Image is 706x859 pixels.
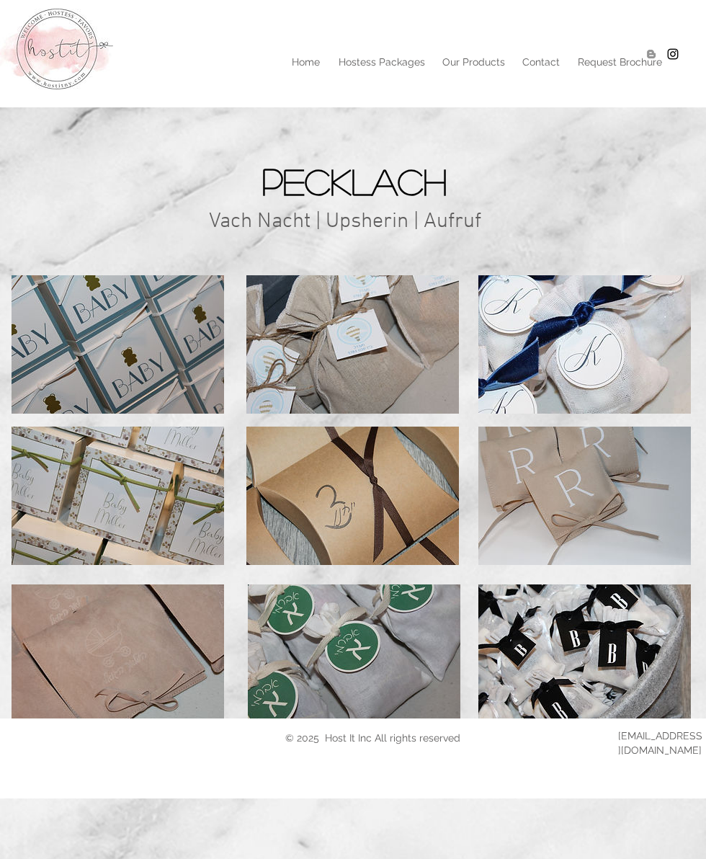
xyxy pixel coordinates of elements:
[329,51,433,73] a: Hostess Packages
[478,427,691,565] img: IMG_4312.JPG
[433,51,513,73] a: Our Products
[435,51,512,73] p: Our Products
[644,47,658,61] img: Blogger
[282,51,329,73] a: Home
[285,51,327,73] p: Home
[246,275,459,414] img: IMG_2190.JPG
[12,584,224,723] img: IMG_2666.JPG
[285,732,460,744] span: © 2025 Host It Inc All rights reserved
[644,47,680,61] ul: Social Bar
[513,51,568,73] a: Contact
[66,51,671,73] nav: Site
[666,47,680,61] img: Hostitny
[571,51,669,73] p: Request Brochure
[568,51,671,73] a: Request Brochure
[12,427,224,565] img: IMG_7991.JPG
[478,275,691,414] img: 54510980_314452135885412_3661866814320895473_n.jpg
[12,275,224,414] img: IMG_5020.JPG
[331,51,432,73] p: Hostess Packages
[246,427,459,565] img: IMG_3387.JPG
[209,208,481,235] span: Vach Nacht | Upsherin | Aufruf
[618,730,702,756] a: [EMAIL_ADDRESS][DOMAIN_NAME]
[248,584,460,723] img: IMG_7339.JPG
[478,584,691,723] img: IMG_1251.JPG
[515,51,567,73] p: Contact
[262,163,447,199] span: Pecklach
